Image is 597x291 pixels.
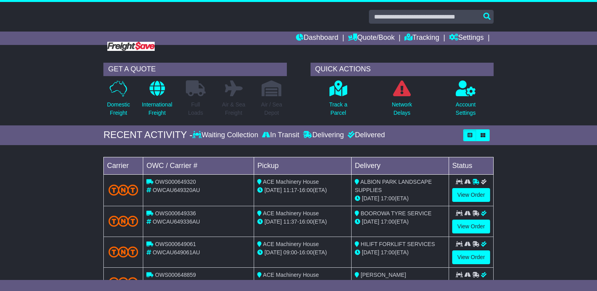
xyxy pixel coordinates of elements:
[381,249,395,256] span: 17:00
[103,129,193,141] div: RECENT ACTIVITY -
[263,210,319,216] span: ACE Machinery House
[153,187,200,193] span: OWCAU649320AU
[299,187,313,193] span: 16:00
[381,195,395,201] span: 17:00
[299,249,313,256] span: 16:00
[260,131,301,140] div: In Transit
[263,272,319,278] span: ACE Machinery House
[257,248,348,257] div: - (ETA)
[155,272,196,278] span: OWS000648859
[107,42,155,51] img: Freight Save
[186,101,206,117] p: Full Loads
[296,32,338,45] a: Dashboard
[155,210,196,216] span: OWS000649336
[361,272,406,278] span: [PERSON_NAME]
[362,218,379,225] span: [DATE]
[352,157,449,174] td: Delivery
[392,101,412,117] p: Network Delays
[348,32,395,45] a: Quote/Book
[257,186,348,194] div: - (ETA)
[452,188,490,202] a: View Order
[362,249,379,256] span: [DATE]
[355,194,445,203] div: (ETA)
[355,279,445,287] div: (ETA)
[404,32,439,45] a: Tracking
[355,248,445,257] div: (ETA)
[261,101,282,117] p: Air / Sea Depot
[283,218,297,225] span: 11:37
[109,277,138,288] img: TNT_Domestic.png
[283,187,297,193] span: 11:17
[109,185,138,195] img: TNT_Domestic.png
[263,241,319,247] span: ACE Machinery House
[222,101,245,117] p: Air & Sea Freight
[153,249,200,256] span: OWCAU649061AU
[263,179,319,185] span: ACE Machinery House
[355,179,432,193] span: ALBION PARK LANDSCAPE SUPPLIES
[264,187,282,193] span: [DATE]
[362,195,379,201] span: [DATE]
[329,101,347,117] p: Track a Parcel
[103,63,286,76] div: GET A QUOTE
[107,101,130,117] p: Domestic Freight
[452,250,490,264] a: View Order
[257,218,348,226] div: - (ETA)
[381,218,395,225] span: 17:00
[355,218,445,226] div: (ETA)
[107,80,130,121] a: DomesticFreight
[264,218,282,225] span: [DATE]
[301,131,346,140] div: Delivering
[311,63,494,76] div: QUICK ACTIONS
[346,131,385,140] div: Delivered
[155,179,196,185] span: OWS000649320
[143,157,254,174] td: OWC / Carrier #
[257,279,348,287] div: - (ETA)
[455,80,476,121] a: AccountSettings
[193,131,260,140] div: Waiting Collection
[141,80,172,121] a: InternationalFreight
[449,157,494,174] td: Status
[391,80,412,121] a: NetworkDelays
[299,218,313,225] span: 16:00
[142,101,172,117] p: International Freight
[264,249,282,256] span: [DATE]
[449,32,484,45] a: Settings
[254,157,352,174] td: Pickup
[361,210,431,216] span: BOOROWA TYRE SERVICE
[104,157,143,174] td: Carrier
[329,80,348,121] a: Track aParcel
[361,241,435,247] span: HILIFT FORKLIFT SERVICES
[109,216,138,226] img: TNT_Domestic.png
[456,101,476,117] p: Account Settings
[283,249,297,256] span: 09:00
[452,220,490,233] a: View Order
[155,241,196,247] span: OWS000649061
[109,246,138,257] img: TNT_Domestic.png
[153,218,200,225] span: OWCAU649336AU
